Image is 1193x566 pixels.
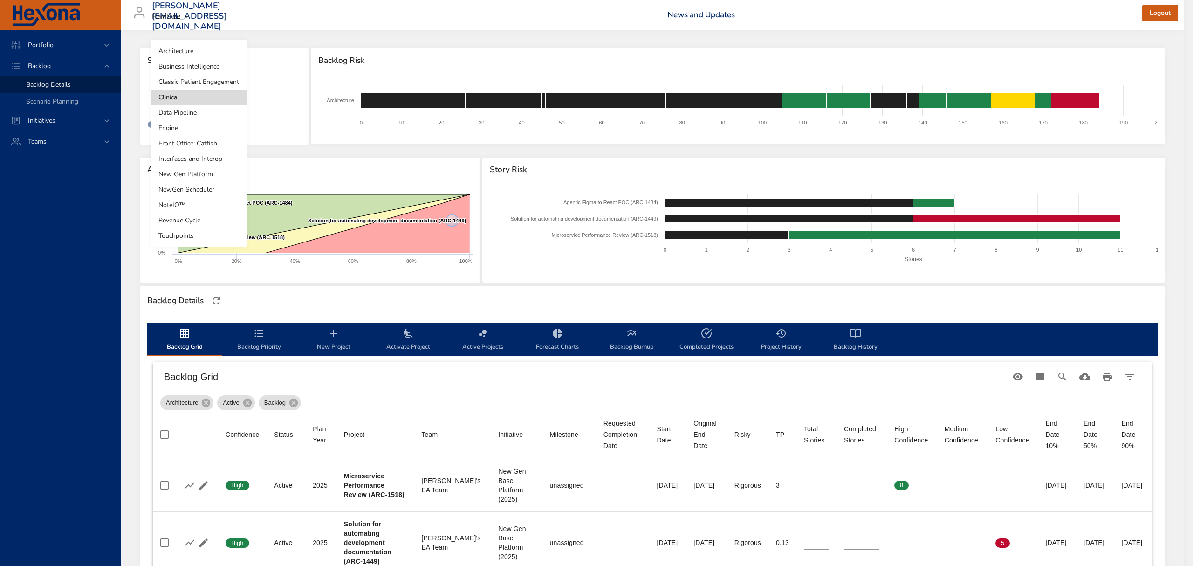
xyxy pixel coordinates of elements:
[151,74,247,90] li: Classic Patient Engagement
[151,105,247,120] li: Data Pipeline
[151,182,247,197] li: NewGen Scheduler
[151,59,247,74] li: Business Intelligence
[151,136,247,151] li: Front Office: Catfish
[151,151,247,166] li: Interfaces and Interop
[151,90,247,105] li: Clinical
[151,213,247,228] li: Revenue Cycle
[151,120,247,136] li: Engine
[151,228,247,243] li: Touchpoints
[151,43,247,59] li: Architecture
[151,166,247,182] li: New Gen Platform
[151,197,247,213] li: NoteIQ™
